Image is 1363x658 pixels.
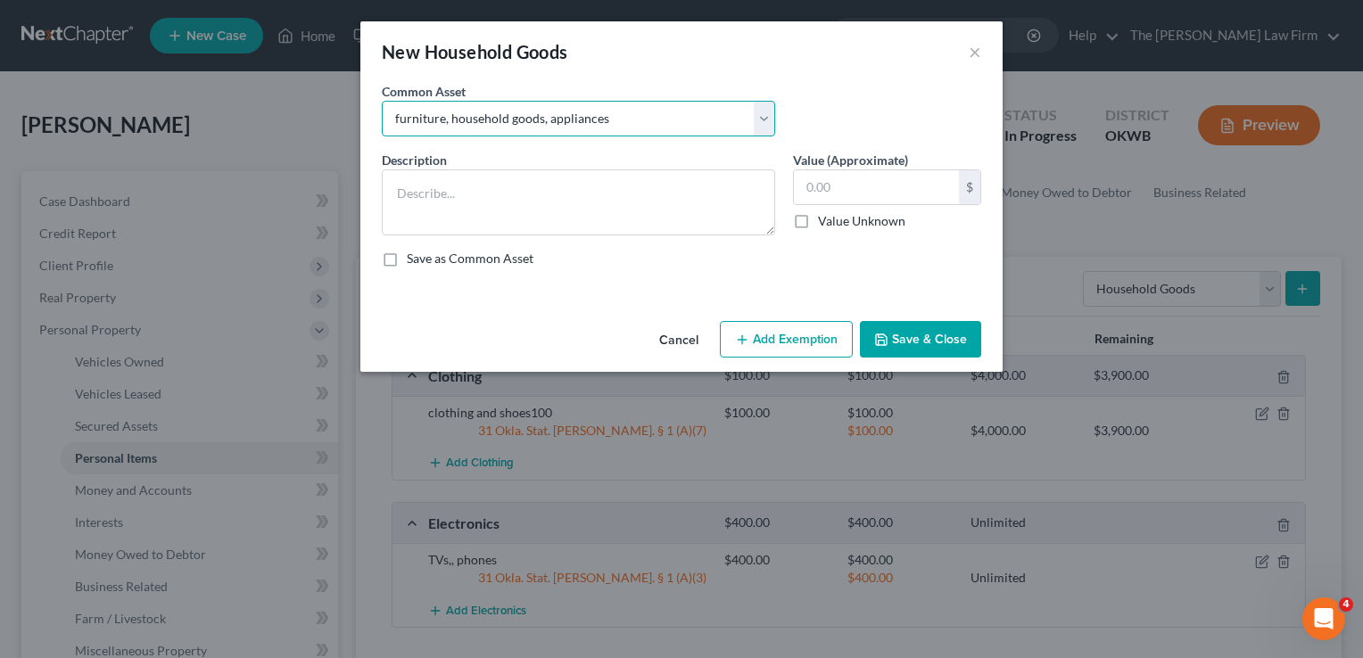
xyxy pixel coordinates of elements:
[720,321,853,358] button: Add Exemption
[969,41,981,62] button: ×
[407,250,533,267] label: Save as Common Asset
[382,82,466,101] label: Common Asset
[645,323,713,358] button: Cancel
[860,321,981,358] button: Save & Close
[793,151,908,169] label: Value (Approximate)
[382,39,568,64] div: New Household Goods
[382,152,447,168] span: Description
[1302,597,1345,640] iframe: Intercom live chat
[1339,597,1353,612] span: 4
[959,170,980,204] div: $
[794,170,959,204] input: 0.00
[818,212,905,230] label: Value Unknown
